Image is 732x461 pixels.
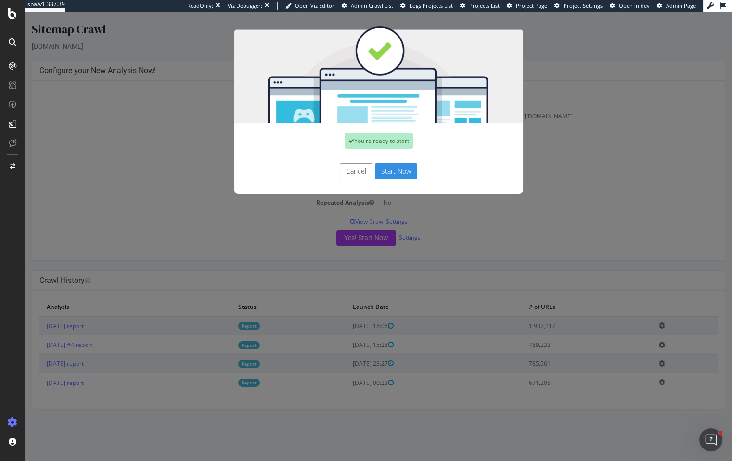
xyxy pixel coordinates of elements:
[619,2,650,9] span: Open in dev
[469,2,500,9] span: Projects List
[315,152,347,168] button: Cancel
[320,121,388,137] div: You're ready to start
[507,2,547,10] a: Project Page
[666,2,696,9] span: Admin Page
[295,2,334,9] span: Open Viz Editor
[285,2,334,10] a: Open Viz Editor
[209,14,498,112] img: You're all set!
[228,2,262,10] div: Viz Debugger:
[610,2,650,10] a: Open in dev
[410,2,453,9] span: Logs Projects List
[516,2,547,9] span: Project Page
[187,2,213,10] div: ReadOnly:
[350,152,392,168] button: Start Now
[699,428,722,451] iframe: Intercom live chat
[400,2,453,10] a: Logs Projects List
[351,2,393,9] span: Admin Crawl List
[657,2,696,10] a: Admin Page
[460,2,500,10] a: Projects List
[554,2,603,10] a: Project Settings
[564,2,603,9] span: Project Settings
[342,2,393,10] a: Admin Crawl List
